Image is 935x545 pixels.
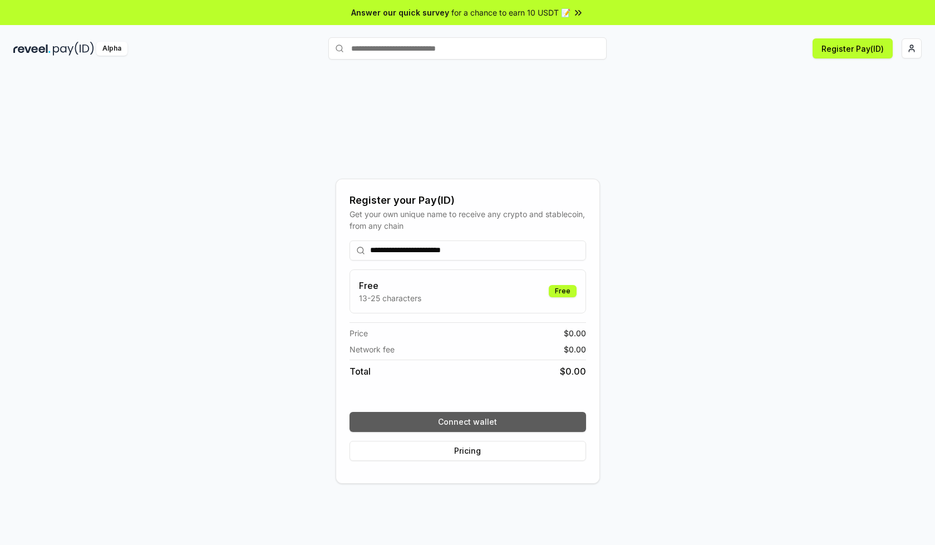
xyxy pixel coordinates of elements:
span: Price [350,327,368,339]
span: $ 0.00 [564,327,586,339]
div: Get your own unique name to receive any crypto and stablecoin, from any chain [350,208,586,232]
span: $ 0.00 [560,365,586,378]
span: for a chance to earn 10 USDT 📝 [451,7,570,18]
span: Answer our quick survey [351,7,449,18]
p: 13-25 characters [359,292,421,304]
span: Network fee [350,343,395,355]
div: Free [549,285,577,297]
button: Connect wallet [350,412,586,432]
button: Register Pay(ID) [813,38,893,58]
button: Pricing [350,441,586,461]
span: $ 0.00 [564,343,586,355]
div: Alpha [96,42,127,56]
img: pay_id [53,42,94,56]
span: Total [350,365,371,378]
h3: Free [359,279,421,292]
div: Register your Pay(ID) [350,193,586,208]
img: reveel_dark [13,42,51,56]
